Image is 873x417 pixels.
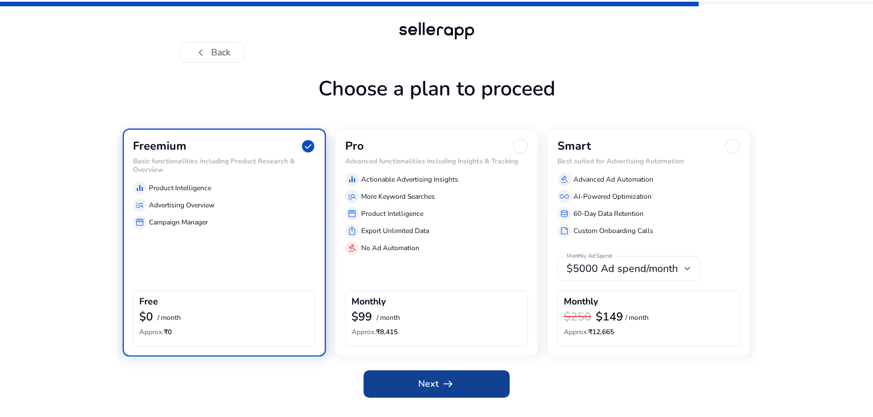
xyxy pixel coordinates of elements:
span: all_inclusive [560,192,569,201]
b: $99 [351,309,372,324]
button: chevron_leftBack [180,42,245,63]
h4: Free [139,296,158,307]
span: summarize [560,226,569,235]
span: $5000 Ad spend/month [567,262,678,275]
span: gavel [347,243,357,252]
span: Approx. [351,327,376,336]
h6: Advanced functionalities including Insights & Tracking [345,157,528,165]
span: database [560,209,569,218]
p: More Keyword Searches [361,191,435,202]
p: Product Intelligence [361,209,423,219]
p: Campaign Manager [149,217,208,227]
p: Actionable Advertising Insights [361,174,458,185]
span: check_circle [301,139,316,154]
p: Export Unlimited Data [361,226,429,236]
span: manage_search [347,192,357,201]
span: storefront [135,218,144,227]
h1: Choose a plan to proceed [123,77,750,129]
p: / month [377,314,400,322]
p: AI-Powered Optimization [573,191,652,202]
span: ios_share [347,226,357,235]
b: $0 [139,309,153,324]
p: / month [157,314,181,322]
h4: Monthly [564,296,598,307]
p: No Ad Automation [361,243,419,253]
h3: Smart [557,139,591,153]
span: manage_search [135,201,144,210]
span: arrow_right_alt [441,377,455,391]
h6: ₹12,665 [564,328,734,336]
h4: Monthly [351,296,386,307]
p: Custom Onboarding Calls [573,226,653,236]
span: equalizer [347,175,357,184]
h6: Basic functionalities including Product Research & Overview [133,157,316,174]
h3: $250 [564,310,591,324]
p: / month [625,314,649,322]
h3: Pro [345,139,364,153]
h6: ₹8,415 [351,328,522,336]
span: storefront [347,209,357,218]
span: Approx. [139,327,164,336]
h6: ₹0 [139,328,309,336]
span: gavel [560,175,569,184]
p: 60-Day Data Retention [573,209,644,219]
p: Product Intelligence [149,183,211,193]
h6: Best suited for Advertising Automation [557,157,740,165]
p: Advanced Ad Automation [573,174,653,185]
span: Approx. [564,327,588,336]
mat-label: Monthly Ad Spend [567,252,612,260]
button: Nextarrow_right_alt [363,370,510,398]
h3: Freemium [133,139,187,153]
span: chevron_left [194,46,208,59]
span: Next [418,377,455,391]
p: Advertising Overview [149,200,215,210]
b: $149 [596,309,623,324]
span: equalizer [135,183,144,193]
